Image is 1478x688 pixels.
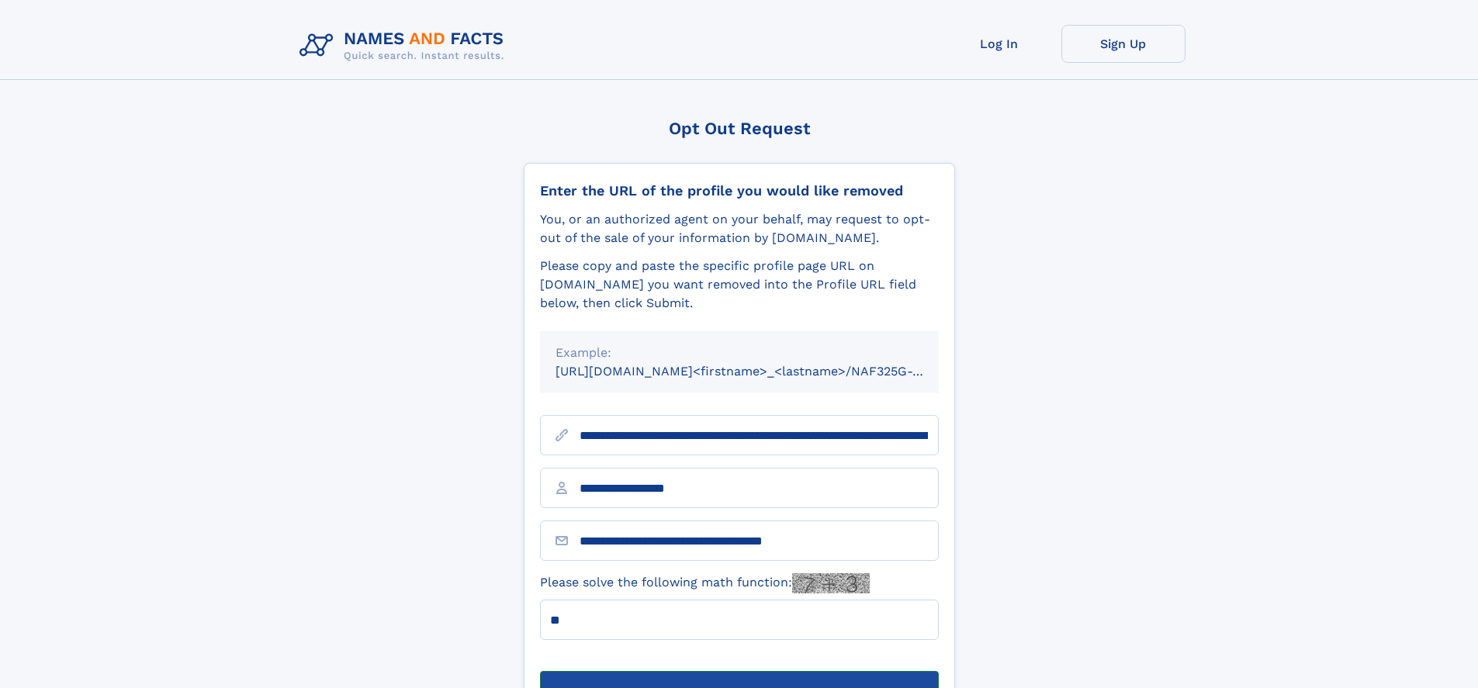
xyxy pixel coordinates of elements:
[524,119,955,138] div: Opt Out Request
[556,344,923,362] div: Example:
[540,573,870,593] label: Please solve the following math function:
[540,182,939,199] div: Enter the URL of the profile you would like removed
[1061,25,1186,63] a: Sign Up
[293,25,517,67] img: Logo Names and Facts
[937,25,1061,63] a: Log In
[540,210,939,247] div: You, or an authorized agent on your behalf, may request to opt-out of the sale of your informatio...
[540,257,939,313] div: Please copy and paste the specific profile page URL on [DOMAIN_NAME] you want removed into the Pr...
[556,364,968,379] small: [URL][DOMAIN_NAME]<firstname>_<lastname>/NAF325G-xxxxxxxx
